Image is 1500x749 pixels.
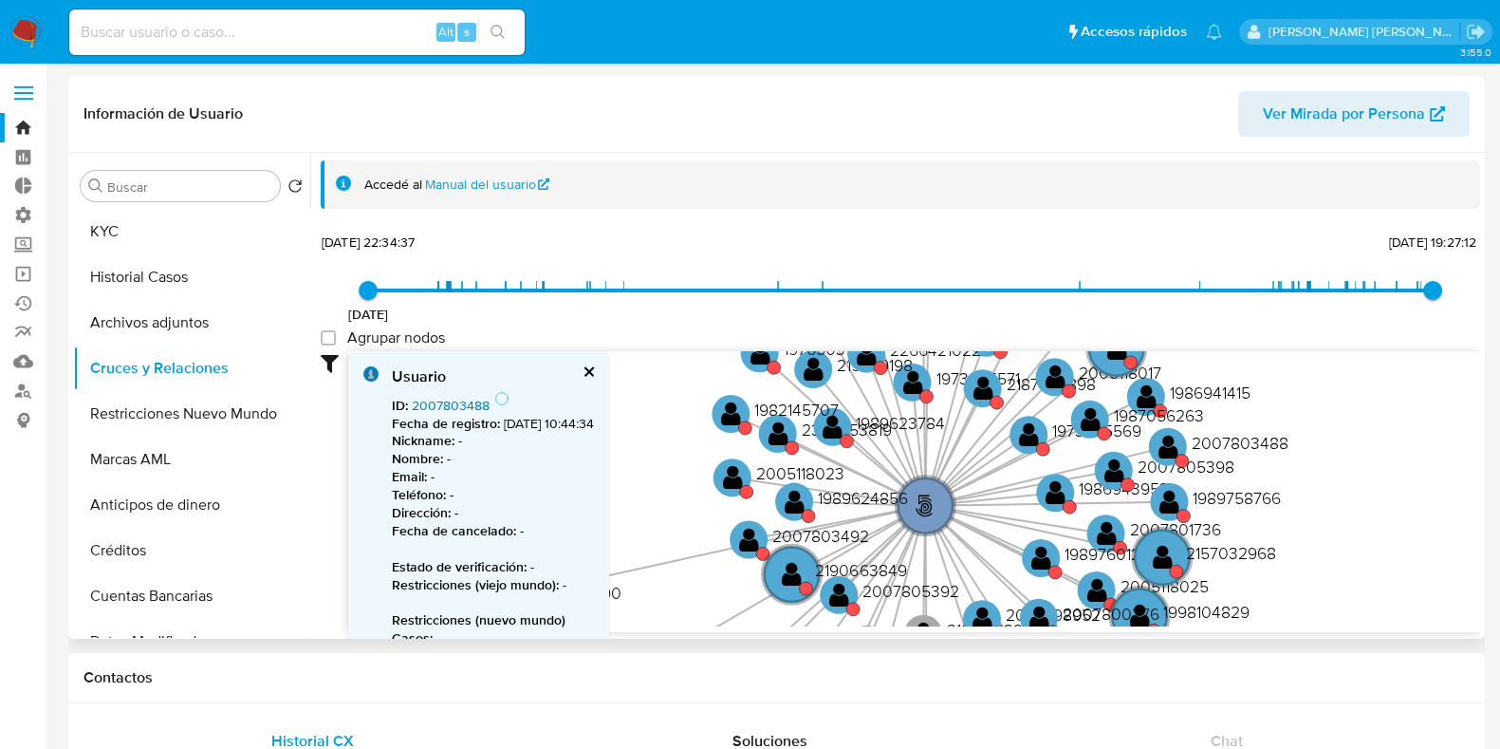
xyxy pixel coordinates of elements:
text:  [857,340,877,367]
text: 2005118023 [756,461,844,485]
b: Casos : [392,628,433,647]
text:  [785,488,805,515]
p: - [392,486,594,504]
text: 2190663849 [815,558,906,582]
text:  [750,339,770,366]
text:  [829,581,849,609]
b: Teléfono : [392,485,446,504]
p: [DATE] 10:44:34 [392,415,594,433]
text:  [782,560,802,588]
text: 2196119198 [837,353,913,377]
span: [DATE] 19:27:12 [1389,233,1476,252]
p: - [392,468,594,486]
input: Buscar usuario o caso... [69,20,525,45]
button: Ver Mirada por Persona [1238,91,1470,137]
span: Agrupar nodos [347,328,445,347]
b: Fecha de cancelado : [392,521,516,540]
text: 2349853819 [802,418,892,441]
text: 2007803488 [1192,431,1288,455]
button: Datos Modificados [73,619,310,665]
text: 1986943953 [1079,477,1169,500]
text: 2005118025 [1120,574,1208,598]
text:  [914,620,934,647]
text: 2005118017 [1079,361,1161,384]
text: 1983710987 [1140,332,1225,356]
a: Salir [1466,22,1486,42]
text: 1973845569 [1052,419,1141,442]
text: 2007803492 [772,524,869,548]
p: - [392,432,594,450]
button: Buscar [88,178,103,194]
a: Manual del usuario [425,176,550,194]
p: daniela.lagunesrodriguez@mercadolibre.com.mx [1269,23,1460,41]
b: Fecha de registro : [392,414,500,433]
text:  [1153,543,1173,571]
div: Usuario [392,366,594,387]
b: Estado de verificación : [392,557,527,576]
input: Agrupar nodos [321,330,336,346]
button: Restricciones Nuevo Mundo [73,391,310,437]
button: Marcas AML [73,437,310,482]
text:  [1159,488,1179,515]
text: 2193219327 [947,618,1031,642]
text:  [721,400,741,427]
p: - [392,629,594,647]
a: Notificaciones [1206,24,1222,40]
text: 1989623784 [856,411,945,435]
h1: Información de Usuario [83,104,243,123]
b: Email : [392,467,427,486]
button: Cuentas Bancarias [73,573,310,619]
b: Nickname : [392,431,454,450]
text: 1989624856 [818,486,908,510]
text: 1987056263 [1114,403,1204,427]
b: ID : [392,396,408,415]
span: s [464,23,470,41]
text:  [916,495,934,517]
p: - [392,450,594,468]
b: Restricciones (viejo mundo) : [392,575,559,594]
span: [DATE] 22:34:37 [322,233,415,252]
text: 2007801736 [1129,517,1220,541]
b: Nombre : [392,449,443,468]
text:  [902,368,922,396]
text: 1124083390 [534,581,621,605]
p: - [392,504,594,522]
text:  [1107,334,1127,362]
button: Créditos [73,528,310,573]
text:  [972,605,992,632]
text:  [1019,421,1039,448]
text:  [1081,405,1101,433]
text: 1989758766 [1193,486,1281,510]
text: 2007805392 [862,579,959,603]
text: 2007800276 [1063,602,1159,626]
text:  [1158,433,1178,460]
text: 2187353898 [1006,372,1095,396]
text: 2007805398 [1138,455,1234,478]
text: 1989760126 [1065,542,1150,566]
span: Accesos rápidos [1081,22,1187,42]
span: Accedé al [364,176,422,194]
button: cerrar [582,365,594,378]
input: Buscar [107,178,272,196]
span: Alt [438,23,454,41]
b: Dirección : [392,503,451,522]
p: - [392,558,594,576]
a: 2007803488 [412,396,490,415]
text: 1986941415 [1170,381,1250,404]
text:  [1096,519,1116,547]
text:  [1031,544,1051,571]
text:  [1029,604,1049,631]
button: KYC [73,209,310,254]
text:  [769,420,788,447]
text:  [723,463,743,491]
text:  [972,374,992,402]
p: - [392,522,594,540]
text:  [1046,363,1065,390]
text:  [1104,457,1124,484]
text:  [804,355,824,383]
button: Volver al orden por defecto [287,178,303,199]
text: 2157032968 [1186,541,1276,565]
p: - [392,576,594,594]
button: Archivos adjuntos [73,300,310,346]
text: 1973845571 [935,366,1019,390]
